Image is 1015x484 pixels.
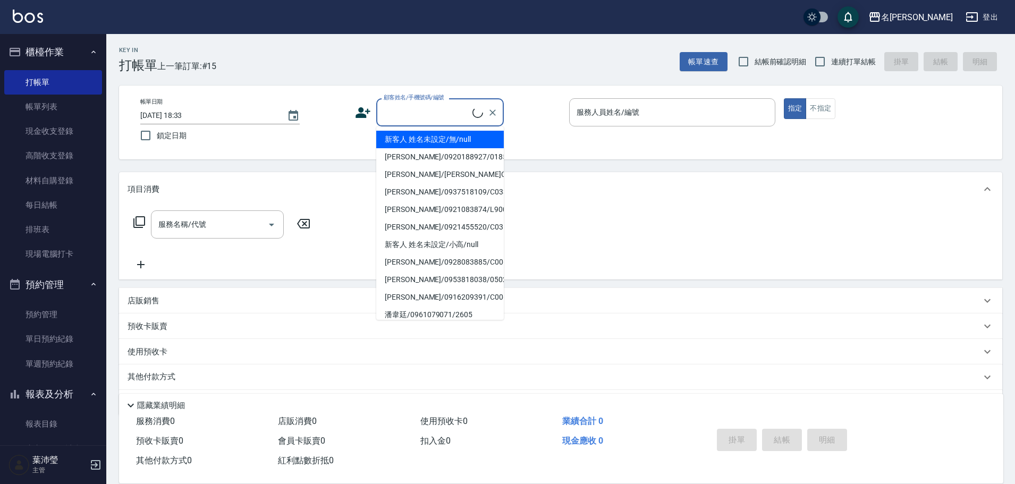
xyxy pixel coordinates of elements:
[376,271,504,288] li: [PERSON_NAME]/0953818038/0502
[4,380,102,408] button: 報表及分析
[4,193,102,217] a: 每日結帳
[119,47,157,54] h2: Key In
[376,218,504,236] li: [PERSON_NAME]/0921455520/C0318
[4,143,102,168] a: 高階收支登錄
[32,465,87,475] p: 主管
[263,216,280,233] button: Open
[562,416,603,426] span: 業績合計 0
[881,11,953,24] div: 名[PERSON_NAME]
[485,105,500,120] button: Clear
[4,217,102,242] a: 排班表
[136,436,183,446] span: 預收卡販賣 0
[128,321,167,332] p: 預收卡販賣
[128,184,159,195] p: 項目消費
[137,400,185,411] p: 隱藏業績明細
[376,236,504,253] li: 新客人 姓名未設定/小高/null
[4,412,102,436] a: 報表目錄
[420,416,468,426] span: 使用預收卡 0
[4,70,102,95] a: 打帳單
[119,172,1002,206] div: 項目消費
[140,107,276,124] input: YYYY/MM/DD hh:mm
[119,390,1002,415] div: 備註及來源
[784,98,807,119] button: 指定
[755,56,807,67] span: 結帳前確認明細
[806,98,835,119] button: 不指定
[4,302,102,327] a: 預約管理
[278,455,334,465] span: 紅利點數折抵 0
[831,56,876,67] span: 連續打單結帳
[4,352,102,376] a: 單週預約紀錄
[4,168,102,193] a: 材料自購登錄
[4,327,102,351] a: 單日預約紀錄
[864,6,957,28] button: 名[PERSON_NAME]
[4,437,102,461] a: 店家區間累計表
[838,6,859,28] button: save
[376,131,504,148] li: 新客人 姓名未設定/無/null
[4,119,102,143] a: 現金收支登錄
[4,242,102,266] a: 現場電腦打卡
[119,364,1002,390] div: 其他付款方式
[281,103,306,129] button: Choose date, selected date is 2025-09-17
[376,148,504,166] li: [PERSON_NAME]/0920188927/0185
[961,7,1002,27] button: 登出
[9,454,30,475] img: Person
[4,95,102,119] a: 帳單列表
[562,436,603,446] span: 現金應收 0
[32,455,87,465] h5: 葉沛瑩
[119,339,1002,364] div: 使用預收卡
[136,455,192,465] span: 其他付款方式 0
[119,58,157,73] h3: 打帳單
[376,183,504,201] li: [PERSON_NAME]/0937518109/C0335
[278,416,317,426] span: 店販消費 0
[119,313,1002,339] div: 預收卡販賣
[128,346,167,358] p: 使用預收卡
[4,38,102,66] button: 櫃檯作業
[376,201,504,218] li: [PERSON_NAME]/0921083874/L9003
[376,306,504,324] li: 潘韋廷/0961079071/2605
[128,371,181,383] p: 其他付款方式
[278,436,325,446] span: 會員卡販賣 0
[119,288,1002,313] div: 店販銷售
[136,416,175,426] span: 服務消費 0
[157,130,187,141] span: 鎖定日期
[4,271,102,299] button: 預約管理
[376,166,504,183] li: [PERSON_NAME]/[PERSON_NAME]C0359/C0359
[680,52,728,72] button: 帳單速查
[128,295,159,307] p: 店販銷售
[376,288,504,306] li: [PERSON_NAME]/0916209391/C0062
[13,10,43,23] img: Logo
[140,98,163,106] label: 帳單日期
[420,436,451,446] span: 扣入金 0
[157,60,217,73] span: 上一筆訂單:#15
[384,94,444,101] label: 顧客姓名/手機號碼/編號
[376,253,504,271] li: [PERSON_NAME]/0928083885/C0061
